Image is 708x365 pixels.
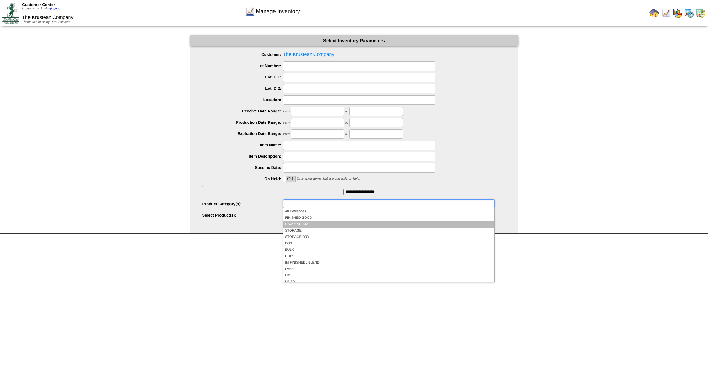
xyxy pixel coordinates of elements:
[283,121,290,125] span: from
[649,8,659,18] img: home.gif
[202,120,283,125] label: Production Date Range:
[283,279,494,285] li: LINER
[684,8,694,18] img: calendarprod.gif
[22,15,73,20] span: The Krusteaz Company
[22,2,55,7] span: Customer Center
[345,132,348,136] span: to
[202,177,283,181] label: On Hold:
[283,221,494,228] li: RAW MATERIAL
[696,8,706,18] img: calendarinout.gif
[283,215,494,221] li: FINISHED GOOD
[283,272,494,279] li: LID
[202,97,283,102] label: Location:
[283,110,290,113] span: from
[202,165,283,170] label: Specific Date:
[297,177,360,181] span: Only show items that are currently on hold.
[661,8,671,18] img: line_graph.gif
[673,8,682,18] img: graph.gif
[283,228,494,234] li: STORAGE
[50,7,60,10] a: (logout)
[283,240,494,247] li: BOX
[283,260,494,266] li: IM FINISHED / BLEND
[283,247,494,253] li: BULK
[283,253,494,260] li: CUPS
[202,213,283,217] label: Select Product(s):
[283,176,295,182] label: Off
[202,52,283,57] label: Customer:
[345,121,348,125] span: to
[202,131,283,136] label: Expiration Date Range:
[202,50,518,59] span: The Krusteaz Company
[283,132,290,136] span: from
[283,266,494,272] li: LABEL
[345,110,348,113] span: to
[202,154,283,159] label: Item Description:
[245,6,255,16] img: line_graph.gif
[202,109,283,113] label: Receive Date Range:
[283,208,494,215] li: All Categories
[202,64,283,68] label: Lot Number:
[202,202,283,206] label: Product Category(s):
[190,35,518,46] div: Select Inventory Parameters
[202,143,283,147] label: Item Name:
[202,86,283,91] label: Lot ID 2:
[22,20,70,24] span: Thank You for Being Our Customer!
[256,8,300,15] span: Manage Inventory
[22,7,60,10] span: Logged in as Rbolen
[202,75,283,79] label: Lot ID 1:
[2,3,19,23] img: ZoRoCo_Logo(Green%26Foil)%20jpg.webp
[283,176,296,182] div: OnOff
[283,234,494,240] li: STORAGE DRY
